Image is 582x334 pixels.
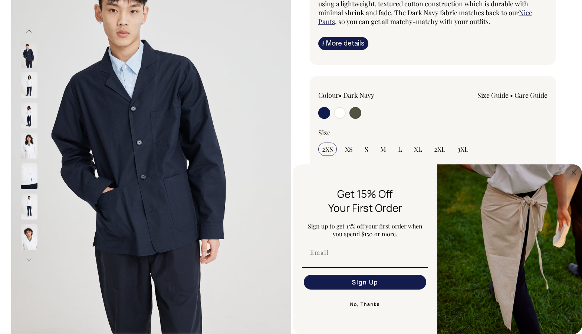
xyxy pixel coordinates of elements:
[343,91,374,100] label: Dark Navy
[322,39,324,47] span: i
[365,145,368,154] span: S
[380,145,386,154] span: M
[477,91,509,100] a: Size Guide
[21,72,37,98] img: off-white
[318,128,548,137] div: Size
[322,145,333,154] span: 2XS
[21,224,37,250] img: off-white
[345,145,353,154] span: XS
[398,145,402,154] span: L
[21,193,37,219] img: off-white
[293,164,582,334] div: FLYOUT Form
[510,91,513,100] span: •
[328,201,402,215] span: Your First Order
[361,143,372,156] input: S
[410,143,426,156] input: XL
[394,143,406,156] input: L
[457,145,468,154] span: 3XL
[437,164,582,334] img: 5e34ad8f-4f05-4173-92a8-ea475ee49ac9.jpeg
[21,102,37,128] img: off-white
[318,8,532,26] a: Nice Pants
[514,91,548,100] a: Care Guide
[377,143,390,156] input: M
[304,245,426,260] input: Email
[318,91,410,100] div: Colour
[414,145,422,154] span: XL
[454,143,472,156] input: 3XL
[302,297,428,312] button: No, Thanks
[21,163,37,189] img: off-white
[23,252,34,268] button: Next
[337,187,393,201] span: Get 15% Off
[21,41,37,67] img: dark-navy
[335,17,490,26] span: , so you can get all matchy-matchy with your outfits.
[21,133,37,158] img: off-white
[23,23,34,40] button: Previous
[569,168,578,177] button: Close dialog
[434,145,445,154] span: 2XL
[318,37,368,50] a: iMore details
[430,143,449,156] input: 2XL
[308,222,422,238] span: Sign up to get 15% off your first order when you spend $150 or more.
[339,91,342,100] span: •
[341,143,356,156] input: XS
[318,143,337,156] input: 2XS
[304,275,426,290] button: Sign Up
